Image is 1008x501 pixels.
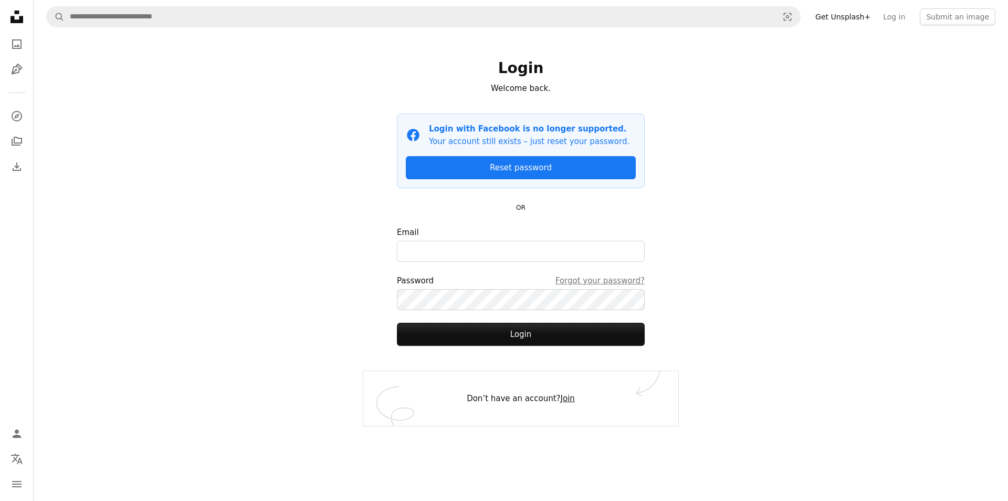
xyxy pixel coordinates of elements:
[46,6,801,27] form: Find visuals sitewide
[429,122,629,135] p: Login with Facebook is no longer supported.
[6,131,27,152] a: Collections
[6,106,27,127] a: Explore
[363,371,678,426] div: Don’t have an account?
[397,226,645,262] label: Email
[561,394,575,403] a: Join
[6,6,27,29] a: Home — Unsplash
[6,34,27,55] a: Photos
[397,59,645,78] h1: Login
[775,7,800,27] button: Visual search
[6,474,27,495] button: Menu
[6,59,27,80] a: Illustrations
[47,7,65,27] button: Search Unsplash
[397,274,645,287] div: Password
[516,204,526,211] small: OR
[397,323,645,346] button: Login
[6,448,27,469] button: Language
[429,135,629,148] p: Your account still exists – just reset your password.
[6,156,27,177] a: Download History
[6,423,27,444] a: Log in / Sign up
[877,8,911,25] a: Log in
[397,289,645,310] input: PasswordForgot your password?
[809,8,877,25] a: Get Unsplash+
[406,156,636,179] a: Reset password
[397,82,645,95] p: Welcome back.
[555,274,645,287] a: Forgot your password?
[397,241,645,262] input: Email
[920,8,995,25] button: Submit an image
